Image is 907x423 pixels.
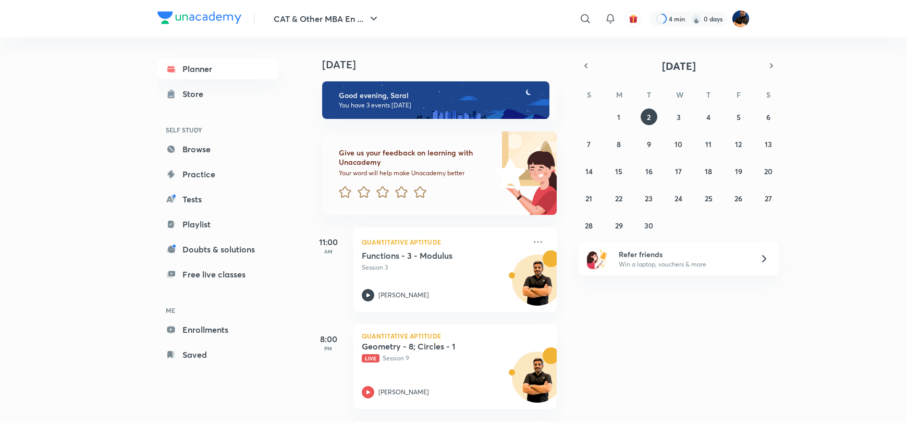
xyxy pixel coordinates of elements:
[157,164,278,185] a: Practice
[157,58,278,79] a: Planner
[610,136,627,152] button: September 8, 2025
[764,166,773,176] abbr: September 20, 2025
[362,333,548,339] p: Quantitative Aptitude
[157,83,278,104] a: Store
[581,190,597,207] button: September 21, 2025
[585,166,593,176] abbr: September 14, 2025
[730,163,747,179] button: September 19, 2025
[581,136,597,152] button: September 7, 2025
[641,163,657,179] button: September 16, 2025
[587,90,591,100] abbr: Sunday
[700,108,717,125] button: September 4, 2025
[735,166,742,176] abbr: September 19, 2025
[691,14,702,24] img: streak
[157,264,278,285] a: Free live classes
[619,249,747,260] h6: Refer friends
[308,345,349,352] p: PM
[308,236,349,248] h5: 11:00
[362,354,525,363] p: Session 9
[157,121,278,139] h6: SELF STUDY
[339,148,491,167] h6: Give us your feedback on learning with Unacademy
[362,236,525,248] p: Quantitative Aptitude
[647,90,651,100] abbr: Tuesday
[339,169,491,177] p: Your word will help make Unacademy better
[157,11,241,24] img: Company Logo
[362,354,379,362] span: Live
[706,90,710,100] abbr: Thursday
[182,88,210,100] div: Store
[308,333,349,345] h5: 8:00
[616,90,622,100] abbr: Monday
[645,166,653,176] abbr: September 16, 2025
[706,112,710,122] abbr: September 4, 2025
[308,248,349,255] p: AM
[675,139,682,149] abbr: September 10, 2025
[625,10,642,27] button: avatar
[610,108,627,125] button: September 1, 2025
[737,90,741,100] abbr: Friday
[587,248,608,269] img: referral
[730,108,747,125] button: September 5, 2025
[339,91,540,100] h6: Good evening, Saral
[581,217,597,234] button: September 28, 2025
[700,136,717,152] button: September 11, 2025
[339,101,540,110] p: You have 3 events [DATE]
[760,163,777,179] button: September 20, 2025
[705,166,712,176] abbr: September 18, 2025
[730,136,747,152] button: September 12, 2025
[362,341,492,352] h5: Geometry - 8; Circles - 1
[157,344,278,365] a: Saved
[157,11,241,27] a: Company Logo
[157,189,278,210] a: Tests
[760,136,777,152] button: September 13, 2025
[157,139,278,160] a: Browse
[581,163,597,179] button: September 14, 2025
[362,250,492,261] h5: Functions - 3 - Modulus
[610,190,627,207] button: September 22, 2025
[760,190,777,207] button: September 27, 2025
[610,217,627,234] button: September 29, 2025
[766,112,770,122] abbr: September 6, 2025
[766,90,770,100] abbr: Saturday
[615,221,623,231] abbr: September 29, 2025
[157,214,278,235] a: Playlist
[647,112,651,122] abbr: September 2, 2025
[322,81,549,119] img: evening
[587,139,591,149] abbr: September 7, 2025
[730,190,747,207] button: September 26, 2025
[459,131,557,215] img: feedback_image
[732,10,750,28] img: Saral Nashier
[641,190,657,207] button: September 23, 2025
[765,139,772,149] abbr: September 13, 2025
[645,194,653,203] abbr: September 23, 2025
[322,58,567,71] h4: [DATE]
[629,14,638,23] img: avatar
[378,388,429,397] p: [PERSON_NAME]
[670,163,687,179] button: September 17, 2025
[765,194,772,203] abbr: September 27, 2025
[677,112,681,122] abbr: September 3, 2025
[378,291,429,300] p: [PERSON_NAME]
[641,108,657,125] button: September 2, 2025
[267,8,386,29] button: CAT & Other MBA En ...
[644,221,653,231] abbr: September 30, 2025
[676,90,683,100] abbr: Wednesday
[593,58,764,73] button: [DATE]
[585,221,593,231] abbr: September 28, 2025
[670,190,687,207] button: September 24, 2025
[675,194,682,203] abbr: September 24, 2025
[157,239,278,260] a: Doubts & solutions
[760,108,777,125] button: September 6, 2025
[512,357,562,407] img: Avatar
[610,163,627,179] button: September 15, 2025
[619,260,747,269] p: Win a laptop, vouchers & more
[734,194,742,203] abbr: September 26, 2025
[670,108,687,125] button: September 3, 2025
[705,194,713,203] abbr: September 25, 2025
[615,166,622,176] abbr: September 15, 2025
[362,263,525,272] p: Session 3
[700,163,717,179] button: September 18, 2025
[615,194,622,203] abbr: September 22, 2025
[617,139,621,149] abbr: September 8, 2025
[641,136,657,152] button: September 9, 2025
